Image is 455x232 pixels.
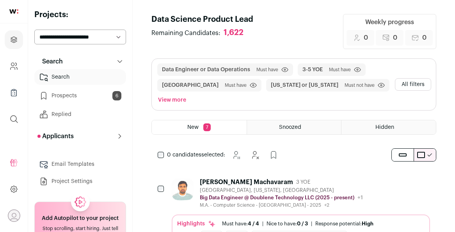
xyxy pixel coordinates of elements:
[200,202,363,208] div: M.A. - Computer Science - [GEOGRAPHIC_DATA] - 2025
[167,151,225,159] span: selected:
[266,147,281,163] button: Add to Prospects
[422,33,427,42] span: 0
[177,220,216,228] div: Highlights
[167,152,201,158] span: 0 candidates
[247,120,341,134] a: Snoozed
[256,67,278,73] span: Must have
[365,18,414,27] div: Weekly progress
[37,132,74,141] p: Applicants
[345,82,375,88] span: Must not have
[34,54,126,69] button: Search
[362,221,373,226] span: High
[162,81,219,89] button: [GEOGRAPHIC_DATA]
[228,147,244,163] button: Snooze
[34,174,126,189] a: Project Settings
[279,125,301,130] span: Snoozed
[393,33,397,42] span: 0
[395,78,431,91] button: All filters
[271,81,338,89] button: [US_STATE] or [US_STATE]
[357,195,363,200] span: +1
[34,128,126,144] button: Applicants
[34,88,126,104] a: Prospects6
[34,156,126,172] a: Email Templates
[203,123,211,131] span: 7
[375,125,394,130] span: Hidden
[112,91,121,100] span: 6
[315,221,373,227] div: Response potential:
[162,66,250,74] button: Data Engineer or Data Operations
[267,221,308,227] div: Nice to have:
[297,221,308,226] span: 0 / 3
[324,203,329,207] span: +2
[9,9,18,14] img: wellfound-shorthand-0d5821cbd27db2630d0214b213865d53afaa358527fdda9d0ea32b1df1b89c2c.svg
[222,221,259,227] div: Must have:
[200,195,354,201] p: Big Data Engineer @ Doublene Technology LLC (2025 - present)
[42,214,119,222] h2: Add Autopilot to your project
[341,120,436,134] a: Hidden
[5,30,23,49] a: Projects
[302,66,323,74] button: 3-5 YOE
[187,125,199,130] span: New
[151,28,220,38] span: Remaining Candidates:
[5,57,23,76] a: Company and ATS Settings
[34,9,126,20] h2: Projects:
[8,209,20,222] button: Open dropdown
[224,28,243,38] div: 1,622
[329,67,351,73] span: Must have
[200,187,363,193] div: [GEOGRAPHIC_DATA], [US_STATE], [GEOGRAPHIC_DATA]
[248,221,259,226] span: 4 / 4
[247,147,263,163] button: Hide
[37,57,63,66] p: Search
[172,178,194,200] img: 5daecfaa4e0b47b083e84a67cd1bb890fcb727c947917c2109dcec15f7be2819.jpg
[364,33,368,42] span: 0
[222,221,373,227] ul: | |
[156,95,188,105] button: View more
[200,178,293,186] div: [PERSON_NAME] Machavaram
[5,83,23,102] a: Company Lists
[225,82,247,88] span: Must have
[34,69,126,85] a: Search
[34,107,126,122] a: Replied
[151,14,253,25] h1: Data Science Product Lead
[296,179,310,185] span: 3 YOE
